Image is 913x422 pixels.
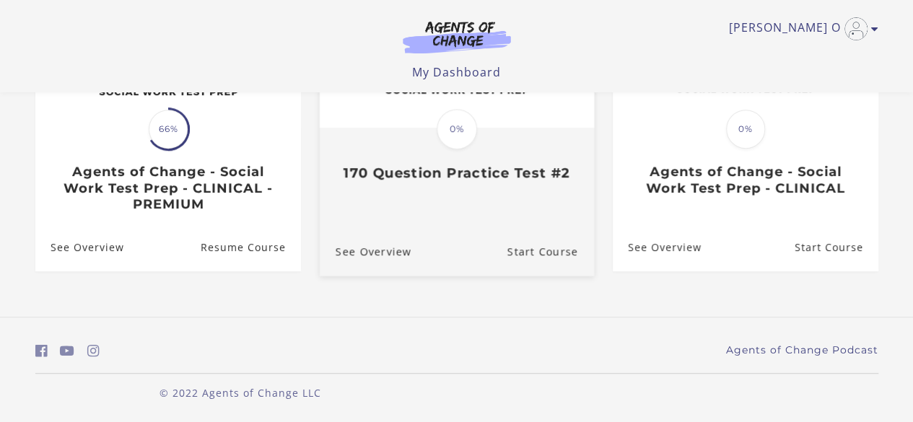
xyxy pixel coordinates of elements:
a: Agents of Change - Social Work Test Prep - CLINICAL: Resume Course [794,224,878,271]
i: https://www.youtube.com/c/AgentsofChangeTestPrepbyMeaganMitchell (Open in a new window) [60,344,74,358]
a: Agents of Change Podcast [726,343,878,358]
i: https://www.instagram.com/agentsofchangeprep/ (Open in a new window) [87,344,100,358]
a: Toggle menu [729,17,871,40]
a: https://www.facebook.com/groups/aswbtestprep (Open in a new window) [35,340,48,361]
img: Agents of Change Logo [388,20,526,53]
a: https://www.youtube.com/c/AgentsofChangeTestPrepbyMeaganMitchell (Open in a new window) [60,340,74,361]
a: 170 Question Practice Test #2: Resume Course [507,227,593,275]
p: © 2022 Agents of Change LLC [35,385,445,400]
span: 0% [726,110,765,149]
a: Agents of Change - Social Work Test Prep - CLINICAL - PREMIUM: Resume Course [200,224,300,271]
a: Agents of Change - Social Work Test Prep - CLINICAL - PREMIUM: See Overview [35,224,124,271]
h3: Agents of Change - Social Work Test Prep - CLINICAL - PREMIUM [51,164,285,213]
h3: Agents of Change - Social Work Test Prep - CLINICAL [628,164,862,196]
a: https://www.instagram.com/agentsofchangeprep/ (Open in a new window) [87,340,100,361]
span: 66% [149,110,188,149]
a: 170 Question Practice Test #2: See Overview [319,227,411,275]
a: Agents of Change - Social Work Test Prep - CLINICAL: See Overview [613,224,702,271]
h3: 170 Question Practice Test #2 [335,164,577,181]
a: My Dashboard [412,64,501,80]
span: 0% [437,109,477,149]
i: https://www.facebook.com/groups/aswbtestprep (Open in a new window) [35,344,48,358]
